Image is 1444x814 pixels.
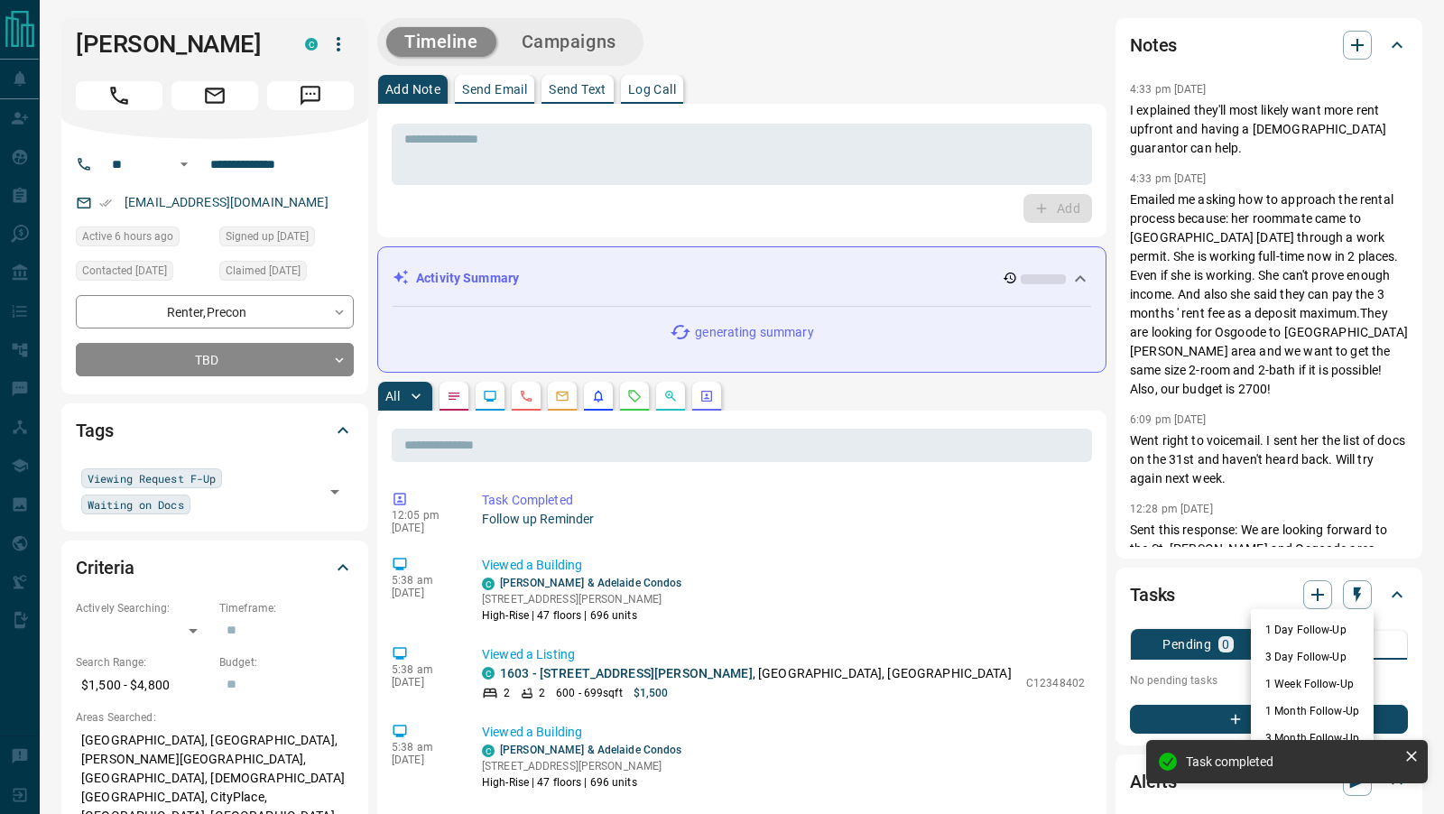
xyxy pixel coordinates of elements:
[1251,698,1374,725] li: 1 Month Follow-Up
[1251,671,1374,698] li: 1 Week Follow-Up
[1251,725,1374,752] li: 3 Month Follow-Up
[1251,643,1374,671] li: 3 Day Follow-Up
[1186,754,1397,769] div: Task completed
[1251,616,1374,643] li: 1 Day Follow-Up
